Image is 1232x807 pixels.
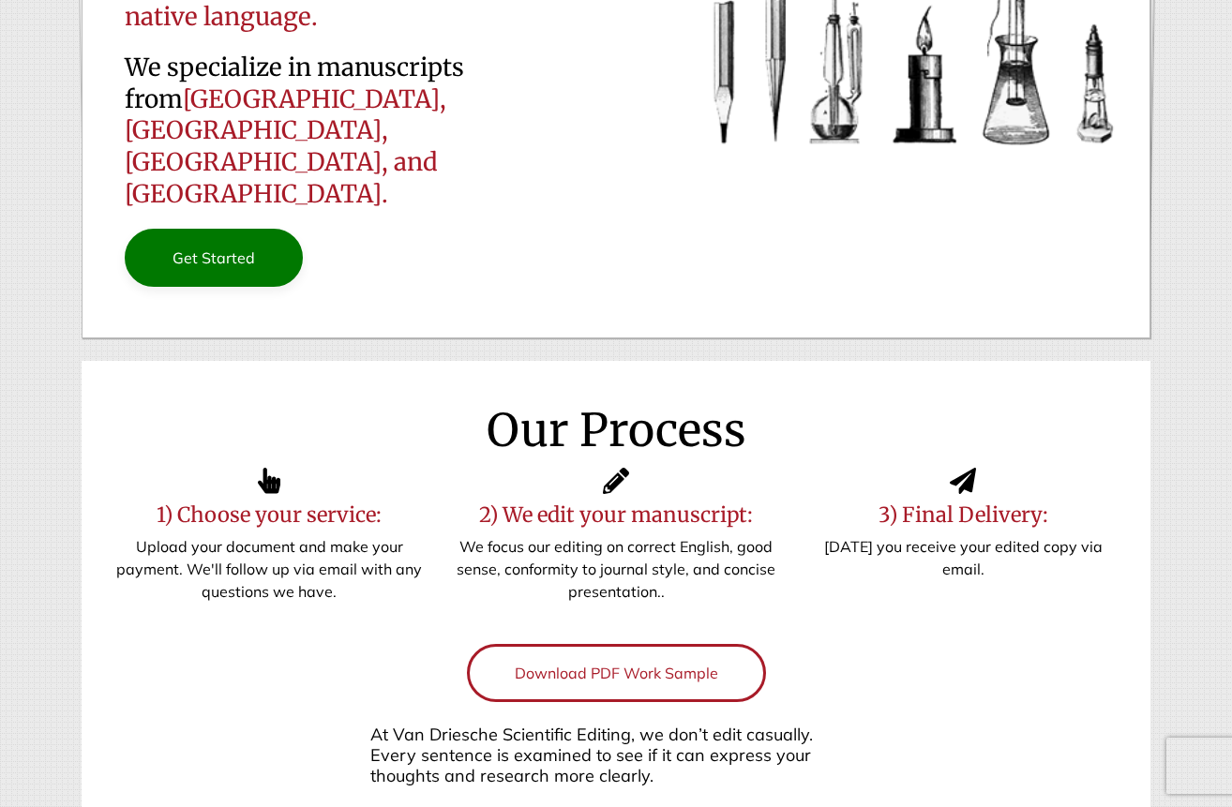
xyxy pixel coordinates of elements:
h5: We specialize in manuscripts from [125,52,602,229]
h6: 2) We edit your manuscript: [457,501,775,529]
span: Upload your document and make your payment. We'll follow up via email with any questions we have. [116,537,422,601]
span: [GEOGRAPHIC_DATA], [GEOGRAPHIC_DATA], [GEOGRAPHIC_DATA], and [GEOGRAPHIC_DATA]. [125,83,446,209]
p: At Van Driesche Scientific Editing, we don’t edit casually. Every sentence is examined to see if ... [370,725,863,786]
span: We focus our editing on correct English, good sense, conformity to journal style, and concise pre... [457,537,775,601]
h6: 1) Choose your service: [110,501,428,529]
a: Get Started [125,229,303,287]
h6: 3) Final Delivery: [804,501,1122,529]
a: Download PDF Work Sample [467,644,766,702]
span: [DATE] you receive your edited copy via email. [824,537,1103,578]
h3: Our Process [110,408,1122,453]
